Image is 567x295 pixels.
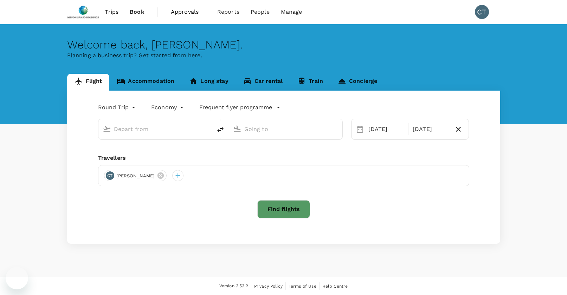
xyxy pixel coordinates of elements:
a: Long stay [182,74,236,91]
span: Privacy Policy [254,284,283,289]
div: Round Trip [98,102,137,113]
iframe: Button to launch messaging window [6,267,28,289]
span: Reports [217,8,239,16]
a: Help Centre [322,282,348,290]
button: delete [212,121,229,138]
span: [PERSON_NAME] [112,172,159,179]
div: CT [106,171,114,180]
a: Concierge [330,74,385,91]
span: Manage [281,8,302,16]
button: Open [337,128,339,130]
span: Trips [105,8,118,16]
span: Version 3.53.2 [219,283,248,290]
a: Terms of Use [289,282,316,290]
a: Car rental [236,74,290,91]
button: Open [207,128,208,130]
p: Frequent flyer programme [199,103,272,112]
a: Privacy Policy [254,282,283,290]
div: [DATE] [410,122,451,136]
p: Planning a business trip? Get started from here. [67,51,500,60]
div: Economy [151,102,185,113]
div: CT [475,5,489,19]
span: People [251,8,270,16]
button: Find flights [257,200,310,218]
div: Travellers [98,154,469,162]
span: Approvals [171,8,206,16]
div: Welcome back , [PERSON_NAME] . [67,38,500,51]
span: Terms of Use [289,284,316,289]
span: Help Centre [322,284,348,289]
a: Train [290,74,330,91]
div: [DATE] [366,122,407,136]
span: Book [130,8,144,16]
div: CT[PERSON_NAME] [104,170,167,181]
button: Frequent flyer programme [199,103,281,112]
input: Going to [244,124,328,135]
a: Flight [67,74,110,91]
img: Nippon Sanso Holdings Singapore Pte Ltd [67,4,99,20]
input: Depart from [114,124,197,135]
a: Accommodation [109,74,182,91]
